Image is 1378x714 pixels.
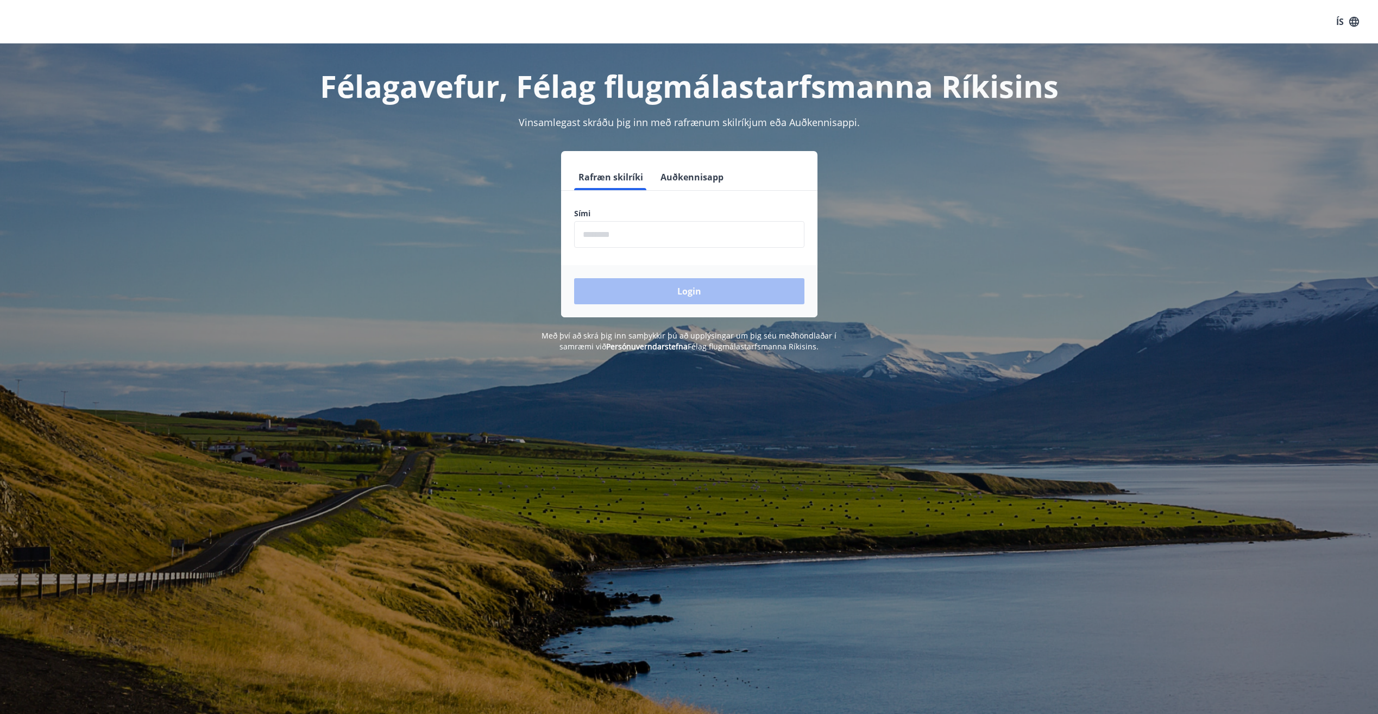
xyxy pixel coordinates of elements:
button: Rafræn skilríki [574,164,647,190]
button: ÍS [1330,12,1365,32]
span: Með því að skrá þig inn samþykkir þú að upplýsingar um þig séu meðhöndlaðar í samræmi við Félag f... [542,330,836,352]
span: Vinsamlegast skráðu þig inn með rafrænum skilríkjum eða Auðkennisappi. [519,116,860,129]
button: Auðkennisapp [656,164,728,190]
h1: Félagavefur, Félag flugmálastarfsmanna Ríkisins [311,65,1067,107]
a: Persónuverndarstefna [606,341,688,352]
label: Sími [574,208,804,219]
